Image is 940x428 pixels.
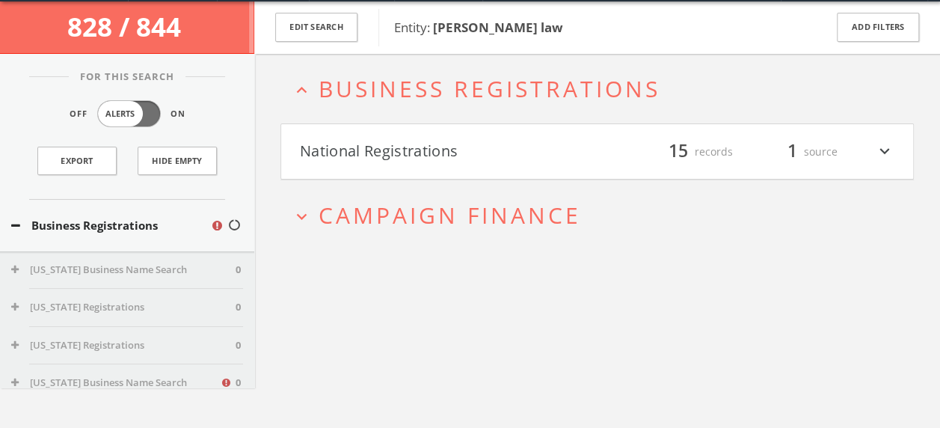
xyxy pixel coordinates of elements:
button: [US_STATE] Business Name Search [11,376,220,391]
i: expand_less [292,80,312,100]
button: Business Registrations [11,217,210,234]
span: Entity: [394,19,563,36]
button: [US_STATE] Registrations [11,300,236,315]
span: On [171,108,185,120]
span: For This Search [69,70,185,85]
span: 0 [236,263,241,278]
button: [US_STATE] Business Name Search [11,263,236,278]
button: Edit Search [275,13,357,42]
button: expand_lessBusiness Registrations [292,76,914,101]
div: records [643,139,733,165]
div: source [748,139,838,165]
i: expand_more [292,207,312,227]
i: expand_more [875,139,894,165]
span: 0 [236,300,241,315]
span: Campaign Finance [319,200,581,230]
span: 15 [662,138,695,165]
button: Hide Empty [138,147,217,175]
button: [US_STATE] Registrations [11,338,236,353]
span: 0 [236,376,241,391]
b: [PERSON_NAME] law [433,19,563,36]
span: Business Registrations [319,73,660,104]
span: 828 / 844 [67,9,187,44]
a: Export [37,147,117,175]
button: expand_moreCampaign Finance [292,203,914,227]
button: National Registrations [300,139,598,165]
button: Add Filters [837,13,919,42]
span: 0 [236,338,241,353]
span: 1 [781,138,804,165]
span: Off [70,108,87,120]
